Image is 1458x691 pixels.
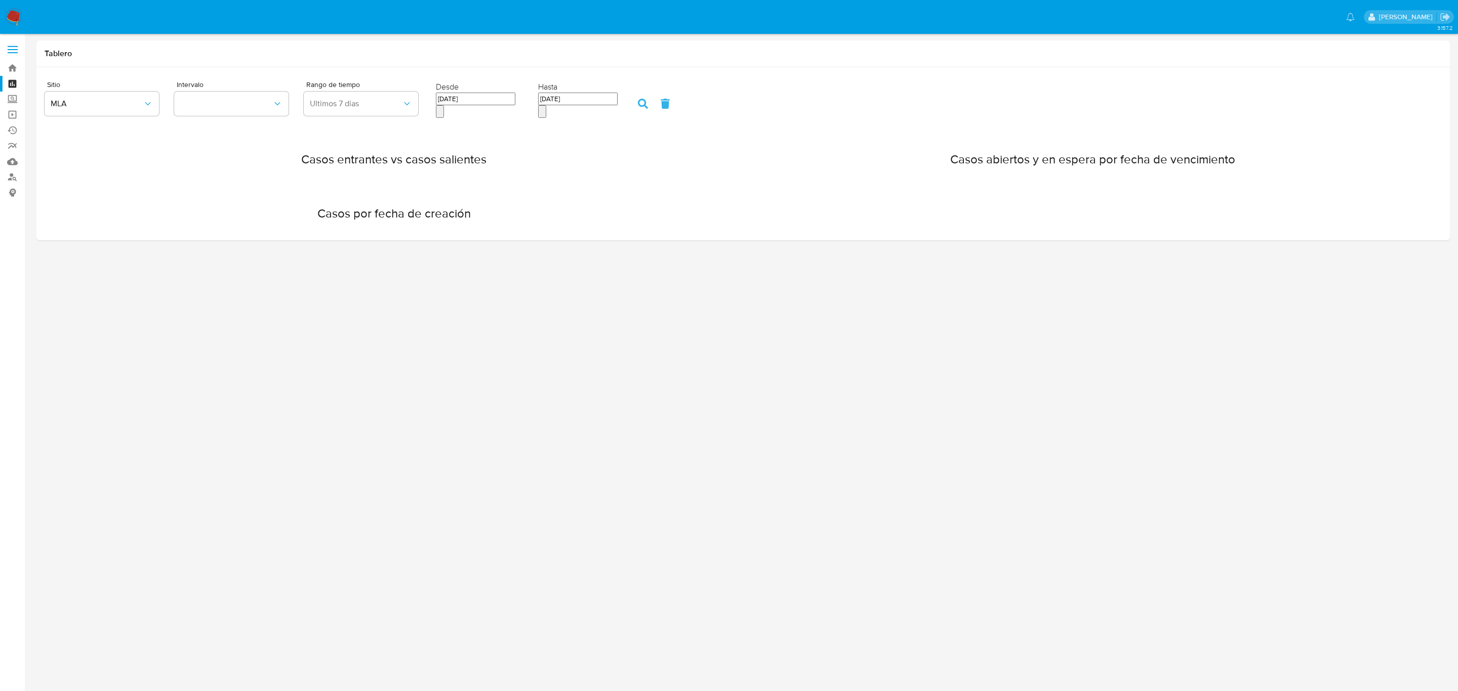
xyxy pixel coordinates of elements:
[114,206,673,221] h2: Casos por fecha de creación
[45,92,159,116] button: MLA
[47,81,177,88] span: Sitio
[1379,12,1436,22] p: andres.vilosio@mercadolibre.com
[1346,13,1355,21] a: Notificaciones
[45,49,1442,59] h1: Tablero
[813,152,1372,167] h2: Casos abiertos y en espera por fecha de vencimiento
[177,81,306,88] span: Intervalo
[310,99,402,109] span: Ultimos 7 dias
[114,152,673,167] h2: Casos entrantes vs casos salientes
[436,81,459,92] label: Desde
[538,81,557,92] label: Hasta
[1440,12,1450,22] a: Salir
[304,92,418,116] button: Ultimos 7 dias
[51,99,143,109] span: MLA
[306,81,436,88] span: Rango de tiempo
